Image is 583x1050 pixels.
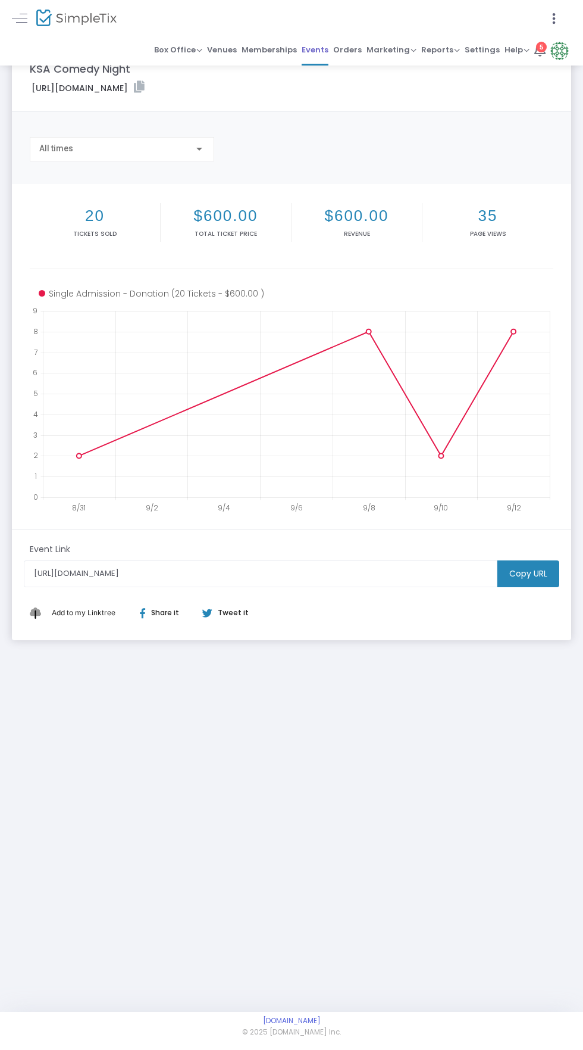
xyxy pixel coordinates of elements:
span: Settings [465,41,500,58]
a: [DOMAIN_NAME] [263,1016,321,1026]
text: 9/8 [363,503,375,513]
text: 9 [33,306,37,316]
span: Venues [207,41,237,58]
h2: 35 [425,207,551,225]
text: 9/10 [434,503,448,513]
span: Reports [421,44,460,55]
h2: $600.00 [163,207,289,225]
a: Orders [333,36,362,66]
span: Marketing [366,44,416,55]
text: 1 [35,471,37,481]
span: Memberships [242,41,297,58]
text: 9/4 [218,503,230,513]
h2: $600.00 [294,207,419,225]
a: Help [504,36,529,66]
button: Add This to My Linktree [49,599,118,627]
label: [URL][DOMAIN_NAME] [32,81,145,95]
m-panel-title: KSA Comedy Night [30,61,130,77]
span: Add to my Linktree [52,608,115,617]
text: 8 [33,326,38,336]
text: 5 [33,388,38,398]
span: © 2025 [DOMAIN_NAME] Inc. [242,1027,341,1038]
p: Page Views [425,229,551,238]
span: All times [39,144,73,153]
p: Total Ticket Price [163,229,289,238]
text: 8/31 [72,503,86,513]
a: Settings [465,36,500,66]
div: Tweet it [190,607,255,618]
a: Memberships [242,36,297,66]
text: 6 [33,367,37,378]
p: Tickets sold [32,229,158,238]
a: Venues [207,36,237,66]
text: 3 [33,429,37,440]
span: Help [504,44,529,55]
a: Reports [421,36,460,66]
a: Marketing [366,36,416,66]
h2: 20 [32,207,158,225]
m-panel-subtitle: Event Link [30,543,70,556]
span: Orders [333,41,362,58]
p: Revenue [294,229,419,238]
span: Events [302,41,328,58]
text: 2 [33,450,38,460]
m-button: Copy URL [497,560,559,587]
div: 5 [536,42,547,52]
text: 9/6 [290,503,303,513]
a: Events [302,36,328,66]
div: Share it [128,607,202,618]
text: 7 [34,347,37,357]
text: 4 [33,409,38,419]
text: 9/12 [507,503,521,513]
span: Box Office [154,44,202,55]
img: linktree [30,607,49,619]
a: Box Office [154,36,202,66]
text: 9/2 [146,503,158,513]
text: 0 [33,492,38,502]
